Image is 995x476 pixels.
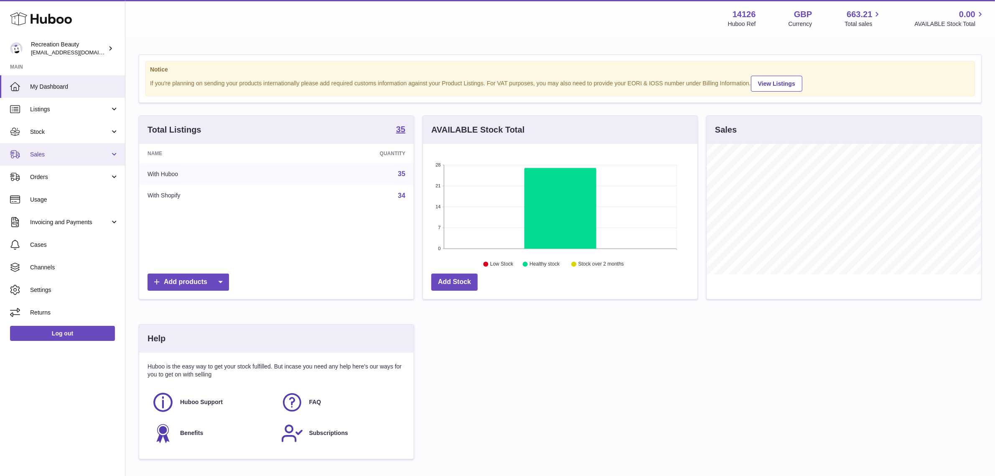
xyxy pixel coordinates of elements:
[435,183,440,188] text: 21
[31,49,123,56] span: [EMAIL_ADDRESS][DOMAIN_NAME]
[150,66,970,74] strong: Notice
[180,429,203,437] span: Benefits
[578,261,624,267] text: Stock over 2 months
[30,151,110,159] span: Sales
[152,422,272,445] a: Benefits
[396,125,405,135] a: 35
[431,274,478,291] a: Add Stock
[396,125,405,133] strong: 35
[715,124,737,136] h3: Sales
[30,309,119,317] span: Returns
[435,162,440,167] text: 28
[281,391,402,414] a: FAQ
[139,144,287,163] th: Name
[794,9,812,20] strong: GBP
[751,76,802,92] a: View Listings
[139,163,287,185] td: With Huboo
[789,20,812,28] div: Currency
[148,124,201,136] h3: Total Listings
[490,261,514,267] text: Low Stock
[152,391,272,414] a: Huboo Support
[30,173,110,181] span: Orders
[959,9,975,20] span: 0.00
[398,170,405,177] a: 35
[30,241,119,249] span: Cases
[845,20,882,28] span: Total sales
[309,429,348,437] span: Subscriptions
[180,398,223,406] span: Huboo Support
[30,286,119,294] span: Settings
[150,74,970,92] div: If you're planning on sending your products internationally please add required customs informati...
[398,192,405,199] a: 34
[529,261,560,267] text: Healthy stock
[914,20,985,28] span: AVAILABLE Stock Total
[148,274,229,291] a: Add products
[438,225,440,230] text: 7
[438,246,440,251] text: 0
[30,83,119,91] span: My Dashboard
[847,9,872,20] span: 663.21
[139,185,287,207] td: With Shopify
[281,422,402,445] a: Subscriptions
[728,20,756,28] div: Huboo Ref
[30,264,119,271] span: Channels
[845,9,882,28] a: 663.21 Total sales
[287,144,414,163] th: Quantity
[30,196,119,204] span: Usage
[309,398,321,406] span: FAQ
[31,41,106,56] div: Recreation Beauty
[431,124,524,136] h3: AVAILABLE Stock Total
[30,105,110,113] span: Listings
[733,9,756,20] strong: 14126
[10,42,23,55] img: internalAdmin-14126@internal.huboo.com
[914,9,985,28] a: 0.00 AVAILABLE Stock Total
[30,128,110,136] span: Stock
[10,326,115,341] a: Log out
[30,218,110,226] span: Invoicing and Payments
[148,333,165,344] h3: Help
[435,204,440,209] text: 14
[148,363,405,379] p: Huboo is the easy way to get your stock fulfilled. But incase you need any help here's our ways f...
